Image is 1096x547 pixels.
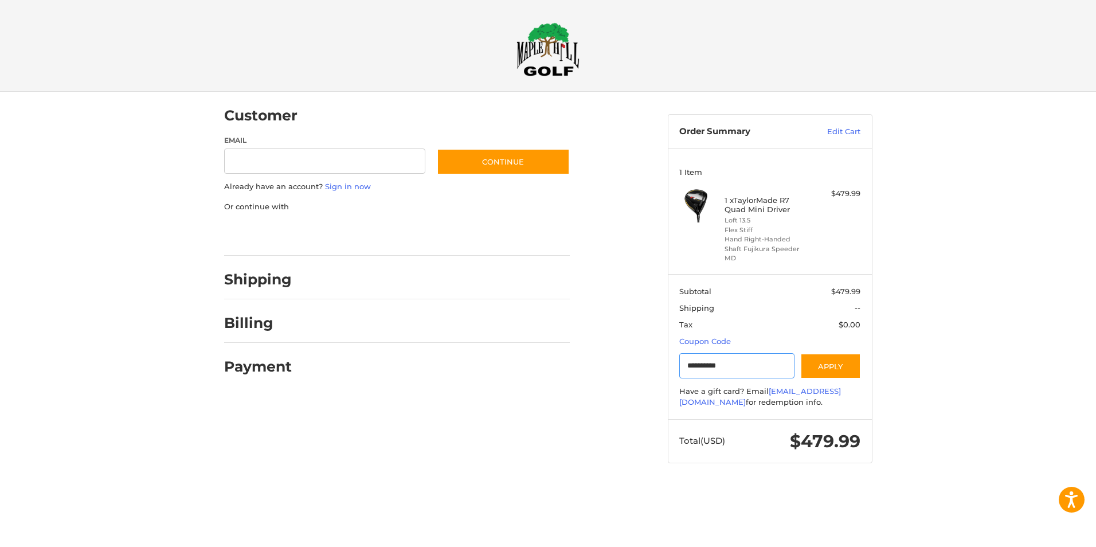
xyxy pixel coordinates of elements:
iframe: PayPal-paylater [318,224,404,244]
iframe: PayPal-paypal [220,224,306,244]
iframe: Google Customer Reviews [1001,516,1096,547]
li: Hand Right-Handed [725,235,812,244]
button: Continue [437,149,570,175]
h2: Customer [224,107,298,124]
h2: Payment [224,358,292,376]
iframe: PayPal-venmo [414,224,500,244]
h4: 1 x TaylorMade R7 Quad Mini Driver [725,196,812,214]
span: Total (USD) [679,435,725,446]
p: Or continue with [224,201,570,213]
span: Tax [679,320,692,329]
a: Sign in now [325,182,371,191]
span: Shipping [679,303,714,312]
a: Coupon Code [679,337,731,346]
a: Edit Cart [803,126,860,138]
li: Flex Stiff [725,225,812,235]
input: Gift Certificate or Coupon Code [679,353,794,379]
span: $479.99 [790,431,860,452]
li: Loft 13.5 [725,216,812,225]
div: $479.99 [815,188,860,200]
li: Shaft Fujikura Speeder MD [725,244,812,263]
label: Email [224,135,426,146]
div: Have a gift card? Email for redemption info. [679,386,860,408]
h2: Billing [224,314,291,332]
span: $479.99 [831,287,860,296]
img: Maple Hill Golf [516,22,580,76]
span: $0.00 [839,320,860,329]
h3: 1 Item [679,167,860,177]
p: Already have an account? [224,181,570,193]
h2: Shipping [224,271,292,288]
span: Subtotal [679,287,711,296]
span: -- [855,303,860,312]
button: Apply [800,353,861,379]
h3: Order Summary [679,126,803,138]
